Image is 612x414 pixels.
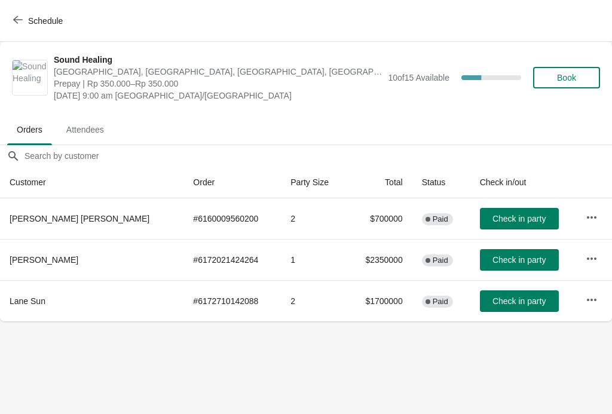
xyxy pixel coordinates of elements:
[6,10,72,32] button: Schedule
[183,167,281,198] th: Order
[433,297,448,306] span: Paid
[347,198,412,239] td: $700000
[388,73,449,82] span: 10 of 15 Available
[480,290,559,312] button: Check in party
[281,167,347,198] th: Party Size
[347,280,412,321] td: $1700000
[24,145,612,167] input: Search by customer
[54,78,382,90] span: Prepay | Rp 350.000–Rp 350.000
[412,167,470,198] th: Status
[492,296,546,306] span: Check in party
[57,119,114,140] span: Attendees
[28,16,63,26] span: Schedule
[433,214,448,224] span: Paid
[492,255,546,265] span: Check in party
[557,73,576,82] span: Book
[13,60,47,95] img: Sound Healing
[480,208,559,229] button: Check in party
[183,198,281,239] td: # 6160009560200
[7,119,52,140] span: Orders
[492,214,546,223] span: Check in party
[347,167,412,198] th: Total
[433,256,448,265] span: Paid
[183,239,281,280] td: # 6172021424264
[10,255,78,265] span: [PERSON_NAME]
[533,67,600,88] button: Book
[480,249,559,271] button: Check in party
[281,198,347,239] td: 2
[470,167,576,198] th: Check in/out
[183,280,281,321] td: # 6172710142088
[281,239,347,280] td: 1
[281,280,347,321] td: 2
[54,54,382,66] span: Sound Healing
[10,296,45,306] span: Lane Sun
[10,214,149,223] span: [PERSON_NAME] [PERSON_NAME]
[54,66,382,78] span: [GEOGRAPHIC_DATA], [GEOGRAPHIC_DATA], [GEOGRAPHIC_DATA], [GEOGRAPHIC_DATA], [GEOGRAPHIC_DATA]
[54,90,382,102] span: [DATE] 9:00 am [GEOGRAPHIC_DATA]/[GEOGRAPHIC_DATA]
[347,239,412,280] td: $2350000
